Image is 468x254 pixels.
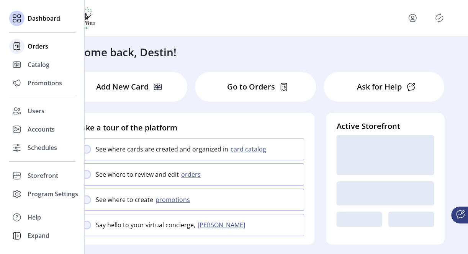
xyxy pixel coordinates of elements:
button: Publisher Panel [433,12,445,24]
p: See where to create [96,195,153,204]
p: Add New Card [96,81,149,93]
span: Dashboard [28,14,60,23]
span: Program Settings [28,189,78,199]
span: Storefront [28,171,58,180]
span: Help [28,213,41,222]
span: Accounts [28,125,55,134]
p: See where cards are created and organized in [96,145,228,154]
span: Promotions [28,78,62,88]
button: promotions [153,195,195,204]
button: card catalog [228,145,271,154]
h3: Welcome back, Destin! [60,44,177,60]
p: Go to Orders [227,81,275,93]
span: Schedules [28,143,57,152]
button: orders [179,170,205,179]
span: Expand [28,231,49,240]
button: menu [406,12,419,24]
span: Catalog [28,60,49,69]
h4: Active Storefront [336,120,434,132]
button: [PERSON_NAME] [195,220,250,230]
p: Say hello to your virtual concierge, [96,220,195,230]
p: See where to review and edit [96,170,179,179]
span: Users [28,106,44,116]
p: Ask for Help [357,81,402,93]
h4: Take a tour of the platform [77,122,304,134]
span: Orders [28,42,48,51]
